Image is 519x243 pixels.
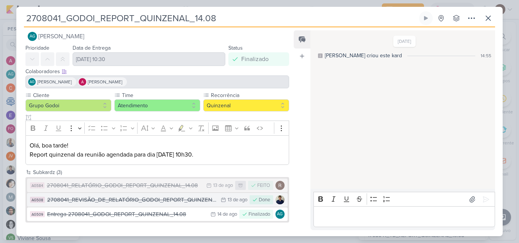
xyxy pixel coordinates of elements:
button: Atendimento [114,99,200,111]
label: Data de Entrega [73,45,111,51]
div: 13 de ago [213,183,233,188]
span: [PERSON_NAME] [38,32,84,41]
button: Grupo Godoi [25,99,111,111]
div: Subkardz (3) [33,168,289,176]
div: Aline Gimenez Graciano [28,78,36,86]
label: Recorrência [210,91,289,99]
div: FEITO [257,182,270,190]
div: AG508 [30,197,45,203]
img: Alessandra Gomes [79,78,86,86]
button: AG [PERSON_NAME] [25,30,289,43]
button: Finalizado [228,52,289,66]
div: Entrega 2708041_GODOI_REPORT_QUINZENAL_14.08 [47,210,207,219]
button: AG584 2708041_RELATÓRIO_GODOI_REPORT_QUINZENAL_14.08 13 de ago FEITO [27,179,288,192]
div: Aline Gimenez Graciano [275,210,285,219]
p: Olá, boa tarde! Report quinzenal da reunião agendada para dia [DATE] 10h30. [30,141,285,159]
label: Status [228,45,243,51]
img: Levy Pessoa [275,195,285,204]
div: Aline Gimenez Graciano [28,32,37,41]
label: Prioridade [25,45,49,51]
div: Done [259,196,270,204]
button: Quinzenal [203,99,289,111]
div: AG584 [30,182,44,188]
input: Select a date [73,52,225,66]
button: AG508 2708041_REVISÃO_DE_RELATÓRIO_GODOI_REPORT_QUINZENAL_14.08 13 de ago Done [27,193,288,207]
p: AG [30,34,35,39]
div: 14:55 [481,52,491,59]
div: Colaboradores [25,67,289,75]
div: 2708041_REVISÃO_DE_RELATÓRIO_GODOI_REPORT_QUINZENAL_14.08 [47,196,217,204]
button: AG509 Entrega 2708041_GODOI_REPORT_QUINZENAL_14.08 14 de ago Finalizado AG [27,207,288,221]
p: AG [277,212,283,216]
div: Finalizado [241,55,269,64]
div: 2708041_RELATÓRIO_GODOI_REPORT_QUINZENAL_14.08 [47,181,203,190]
div: 14 de ago [217,212,237,217]
div: Editor toolbar [25,121,289,135]
div: [PERSON_NAME] criou este kard [325,52,402,60]
label: Cliente [32,91,111,99]
span: [PERSON_NAME] [88,78,122,85]
label: Time [121,91,200,99]
div: Finalizado [248,211,270,218]
div: Editor editing area: main [25,135,289,165]
span: [PERSON_NAME] [37,78,72,85]
div: AG509 [30,211,45,217]
div: Editor editing area: main [313,206,495,227]
div: Editor toolbar [313,192,495,207]
p: AG [30,80,35,84]
input: Kard Sem Título [24,11,418,25]
div: Ligar relógio [423,15,429,21]
div: 13 de ago [228,198,247,202]
img: Rafael Dornelles [275,181,285,190]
